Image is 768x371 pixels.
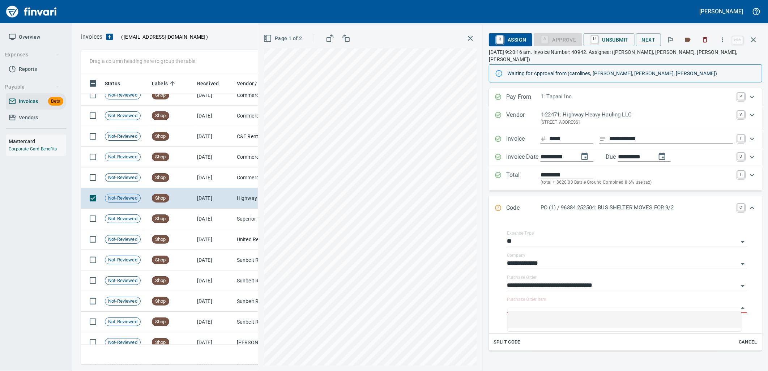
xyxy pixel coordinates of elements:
img: Finvari [4,3,59,20]
span: Not-Reviewed [105,216,140,222]
td: Sunbelt Rentals, Inc (1-10986) [234,250,306,270]
span: Shop [152,195,169,202]
td: [DATE] [194,147,234,167]
a: esc [732,36,743,44]
span: Shop [152,133,169,140]
span: Labels [152,79,168,88]
span: Not-Reviewed [105,154,140,161]
td: [DATE] [194,229,234,250]
span: Assign [495,34,526,46]
label: Company [507,253,526,258]
span: Vendor / From [237,79,280,88]
p: PO (1) / 96384.252504: BUS SHELTER MOVES FOR 9/2 [541,204,733,212]
a: T [737,171,744,178]
a: Overview [6,29,66,45]
svg: Invoice number [541,135,546,143]
div: Expand [489,130,762,148]
button: Open [738,281,748,291]
span: Close invoice [730,31,762,48]
span: Shop [152,298,169,305]
h6: Mastercard [9,137,66,145]
p: (total + $620.03 Battle Ground Combined 8.6% use tax) [541,179,733,186]
div: Expand [489,220,762,351]
td: United Rentals ([GEOGRAPHIC_DATA]), Inc. (1-11054) [234,229,306,250]
span: Not-Reviewed [105,92,140,99]
td: Commercial Tire Inc. (1-39436) [234,167,306,188]
span: Received [197,79,219,88]
label: Expense Type [507,231,534,236]
div: Expand [489,148,762,166]
span: Not-Reviewed [105,339,140,346]
span: Page 1 of 2 [265,34,302,43]
span: Status [105,79,120,88]
p: Drag a column heading here to group the table [90,57,196,65]
a: U [591,35,598,43]
span: Expenses [5,50,60,59]
p: 1: Tapani Inc. [541,93,733,101]
span: Not-Reviewed [105,277,140,284]
p: 1-22471: Highway Heavy Hauling LLC [541,111,733,119]
p: ( ) [117,33,208,40]
button: Open [738,259,748,269]
td: [DATE] [194,209,234,229]
span: Vendor / From [237,79,270,88]
div: Expand [489,166,762,191]
p: [STREET_ADDRESS] [541,119,733,126]
td: Commercial Tire Inc. (1-39436) [234,106,306,126]
button: Expenses [2,48,63,61]
span: Shop [152,319,169,325]
span: Labels [152,79,177,88]
span: Shop [152,257,169,264]
span: Shop [152,92,169,99]
td: Commercial Tire Inc. (1-39436) [234,85,306,106]
span: Invoices [19,97,38,106]
button: change date [576,148,593,165]
td: [DATE] [194,85,234,106]
span: Shop [152,174,169,181]
td: [DATE] [194,312,234,332]
td: Sunbelt Rentals, Inc (1-10986) [234,291,306,312]
p: Total [506,171,541,186]
button: Split Code [492,337,522,348]
span: Shop [152,216,169,222]
button: Discard [697,32,713,48]
span: Beta [48,97,63,106]
p: Code [506,204,541,213]
td: [DATE] [194,106,234,126]
span: Payable [5,82,60,91]
button: UUnsubmit [584,33,635,46]
div: Waiting for Approval from (carolines, [PERSON_NAME], [PERSON_NAME], [PERSON_NAME]) [507,67,756,80]
span: Not-Reviewed [105,298,140,305]
button: Upload an Invoice [102,33,117,41]
svg: Invoice description [599,135,606,142]
span: Shop [152,236,169,243]
button: Cancel [736,337,759,348]
span: Reports [19,65,37,74]
td: [DATE] [194,250,234,270]
span: Not-Reviewed [105,174,140,181]
td: Sunbelt Rentals, Inc (1-10986) [234,270,306,291]
span: Not-Reviewed [105,257,140,264]
a: I [737,135,744,142]
a: Reports [6,61,66,77]
span: [EMAIL_ADDRESS][DOMAIN_NAME] [123,33,206,40]
nav: breadcrumb [81,33,102,41]
span: Shop [152,112,169,119]
span: Not-Reviewed [105,195,140,202]
span: Vendors [19,113,38,122]
a: P [737,93,744,100]
span: Not-Reviewed [105,112,140,119]
td: [DATE] [194,126,234,147]
button: Labels [680,32,696,48]
a: Corporate Card Benefits [9,146,57,152]
button: More [714,32,730,48]
a: C [737,204,744,211]
span: Cancel [738,338,758,346]
td: [DATE] [194,332,234,353]
button: Next [636,33,661,47]
span: Received [197,79,228,88]
td: [DATE] [194,167,234,188]
td: Commercial Tire Inc. (1-39436) [234,147,306,167]
div: Expand [489,88,762,106]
